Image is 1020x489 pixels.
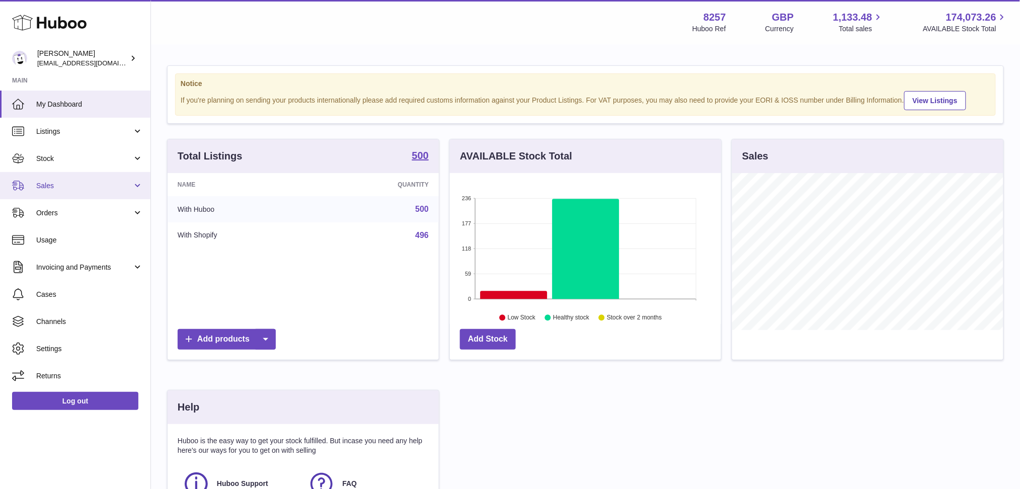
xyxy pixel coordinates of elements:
[833,11,884,34] a: 1,133.48 Total sales
[36,317,143,327] span: Channels
[742,149,768,163] h3: Sales
[415,205,429,213] a: 500
[178,400,199,414] h3: Help
[36,344,143,354] span: Settings
[36,100,143,109] span: My Dashboard
[36,127,132,136] span: Listings
[314,173,439,196] th: Quantity
[36,208,132,218] span: Orders
[36,235,143,245] span: Usage
[36,181,132,191] span: Sales
[36,371,143,381] span: Returns
[765,24,794,34] div: Currency
[181,79,990,89] strong: Notice
[904,91,966,110] a: View Listings
[12,51,27,66] img: don@skinsgolf.com
[462,195,471,201] text: 236
[37,59,148,67] span: [EMAIL_ADDRESS][DOMAIN_NAME]
[946,11,996,24] span: 174,073.26
[36,290,143,299] span: Cases
[460,149,572,163] h3: AVAILABLE Stock Total
[839,24,884,34] span: Total sales
[415,231,429,239] a: 496
[508,314,536,321] text: Low Stock
[168,173,314,196] th: Name
[468,296,471,302] text: 0
[37,49,128,68] div: [PERSON_NAME]
[553,314,590,321] text: Healthy stock
[181,90,990,110] div: If you're planning on sending your products internationally please add required customs informati...
[772,11,794,24] strong: GBP
[462,246,471,252] text: 118
[923,11,1008,34] a: 174,073.26 AVAILABLE Stock Total
[462,220,471,226] text: 177
[178,149,243,163] h3: Total Listings
[833,11,873,24] span: 1,133.48
[460,329,516,350] a: Add Stock
[412,150,429,160] strong: 500
[692,24,726,34] div: Huboo Ref
[12,392,138,410] a: Log out
[465,271,471,277] text: 59
[36,263,132,272] span: Invoicing and Payments
[36,154,132,164] span: Stock
[923,24,1008,34] span: AVAILABLE Stock Total
[217,479,268,488] span: Huboo Support
[178,436,429,455] p: Huboo is the easy way to get your stock fulfilled. But incase you need any help here's our ways f...
[168,222,314,249] td: With Shopify
[607,314,662,321] text: Stock over 2 months
[168,196,314,222] td: With Huboo
[178,329,276,350] a: Add products
[703,11,726,24] strong: 8257
[342,479,357,488] span: FAQ
[412,150,429,162] a: 500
